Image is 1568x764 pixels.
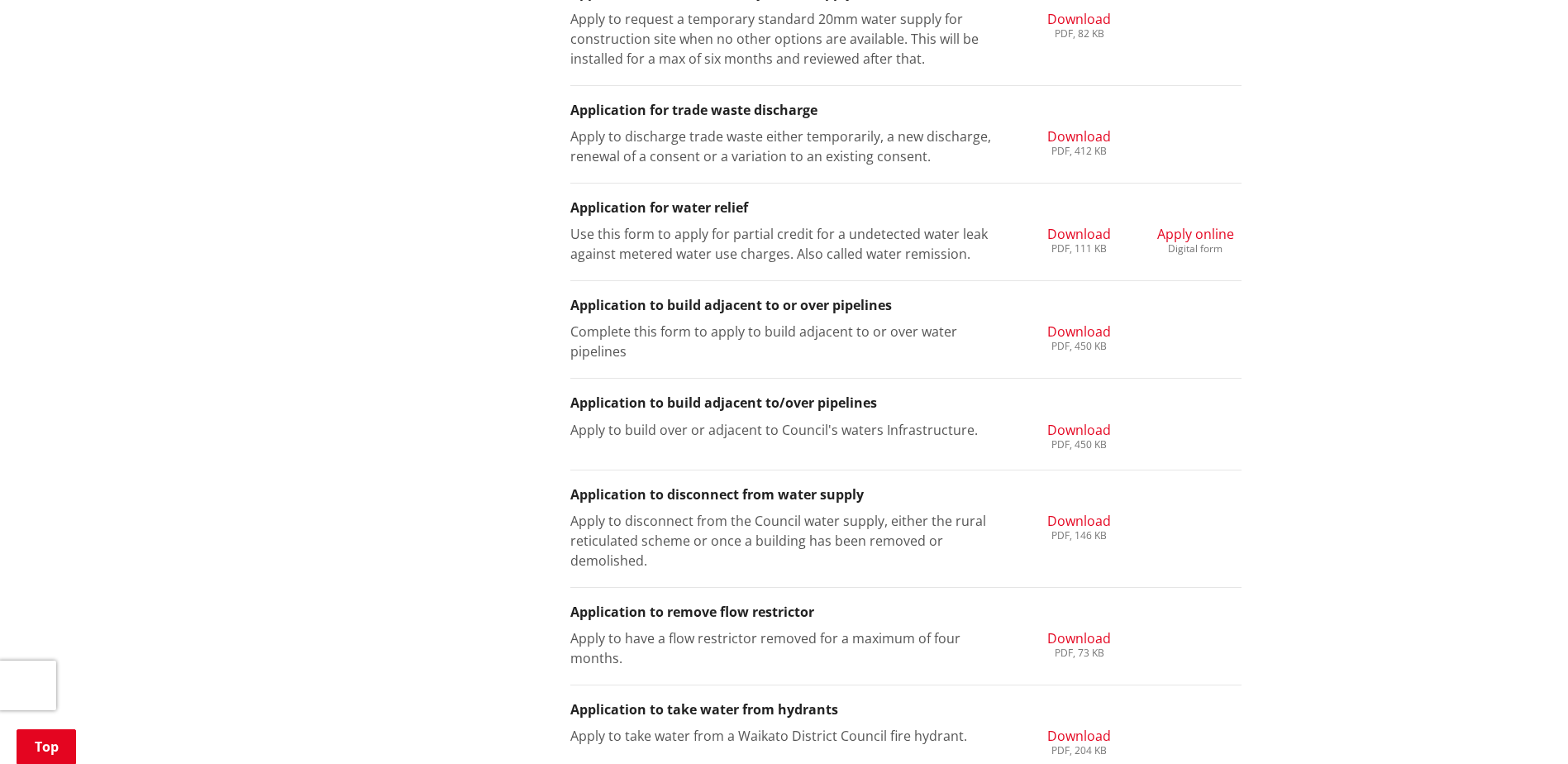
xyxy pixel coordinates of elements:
h3: Application to remove flow restrictor [570,604,1242,620]
h3: Application to disconnect from water supply [570,487,1242,503]
h3: Application to build adjacent to/over pipelines [570,395,1242,411]
span: Download [1047,127,1111,146]
a: Top [17,729,76,764]
span: Download [1047,421,1111,439]
span: Download [1047,629,1111,647]
span: Download [1047,10,1111,28]
div: PDF, 73 KB [1047,648,1111,658]
div: PDF, 450 KB [1047,440,1111,450]
a: Download PDF, 82 KB [1047,9,1111,39]
a: Download PDF, 204 KB [1047,726,1111,756]
div: PDF, 450 KB [1047,341,1111,351]
a: Download PDF, 111 KB [1047,224,1111,254]
h3: Application to take water from hydrants [570,702,1242,718]
span: Download [1047,727,1111,745]
a: Download PDF, 146 KB [1047,511,1111,541]
span: Download [1047,225,1111,243]
p: Apply to have a flow restrictor removed for a maximum of four months. [570,628,1009,668]
p: Apply to build over or adjacent to Council's waters Infrastructure. [570,420,1009,440]
p: Apply to request a temporary standard 20mm water supply for construction site when no other optio... [570,9,1009,69]
h3: Application for water relief [570,200,1242,216]
a: Download PDF, 73 KB [1047,628,1111,658]
span: Apply online [1157,225,1234,243]
p: Complete this form to apply to build adjacent to or over water pipelines [570,322,1009,361]
p: Apply to discharge trade waste either temporarily, a new discharge, renewal of a consent or a var... [570,127,1009,166]
p: Use this form to apply for partial credit for a undetected water leak against metered water use c... [570,224,1009,264]
a: Download PDF, 450 KB [1047,322,1111,351]
div: PDF, 146 KB [1047,531,1111,541]
h3: Application for trade waste discharge [570,103,1242,118]
span: Download [1047,322,1111,341]
a: Download PDF, 450 KB [1047,420,1111,450]
iframe: Messenger Launcher [1492,695,1551,754]
h3: Application to build adjacent to or over pipelines [570,298,1242,313]
div: PDF, 111 KB [1047,244,1111,254]
span: Download [1047,512,1111,530]
p: Apply to disconnect from the Council water supply, either the rural reticulated scheme or once a ... [570,511,1009,571]
p: Apply to take water from a Waikato District Council fire hydrant. [570,726,1009,746]
div: Digital form [1157,244,1234,254]
a: Download PDF, 412 KB [1047,127,1111,156]
div: PDF, 204 KB [1047,746,1111,756]
a: Apply online Digital form [1157,224,1234,254]
div: PDF, 82 KB [1047,29,1111,39]
div: PDF, 412 KB [1047,146,1111,156]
